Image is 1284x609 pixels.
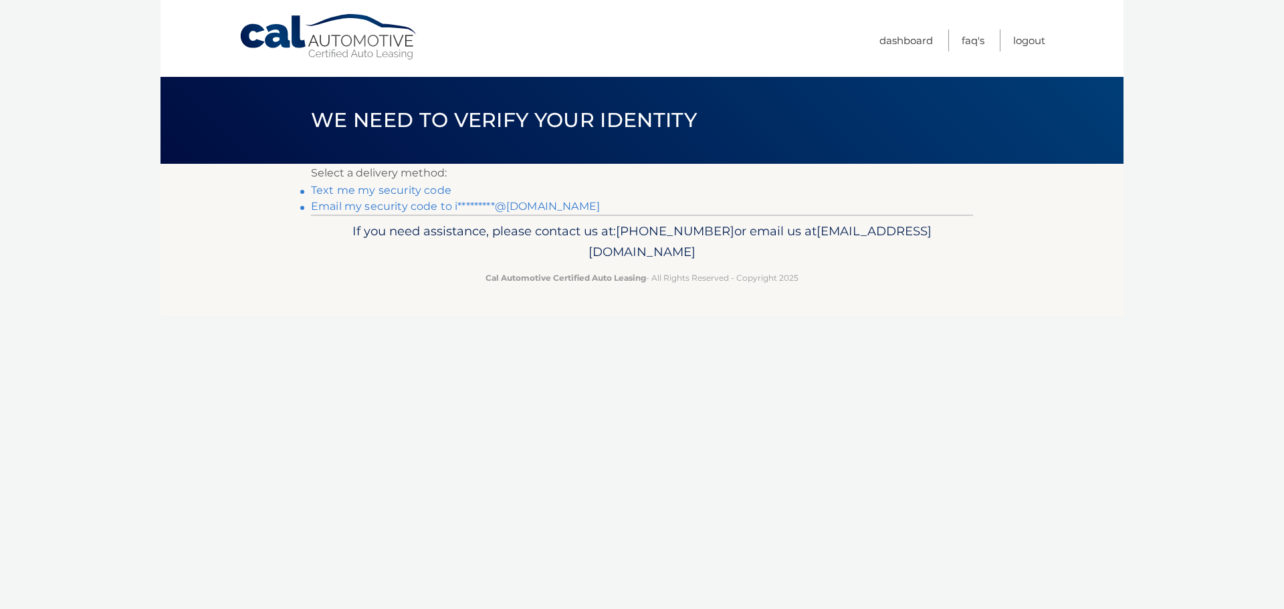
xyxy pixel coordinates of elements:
span: [PHONE_NUMBER] [616,223,734,239]
a: Email my security code to i*********@[DOMAIN_NAME] [311,200,600,213]
span: We need to verify your identity [311,108,697,132]
p: - All Rights Reserved - Copyright 2025 [320,271,964,285]
a: Cal Automotive [239,13,419,61]
a: Logout [1013,29,1045,51]
strong: Cal Automotive Certified Auto Leasing [486,273,646,283]
p: Select a delivery method: [311,164,973,182]
a: Dashboard [879,29,933,51]
p: If you need assistance, please contact us at: or email us at [320,221,964,263]
a: FAQ's [962,29,984,51]
a: Text me my security code [311,184,451,197]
